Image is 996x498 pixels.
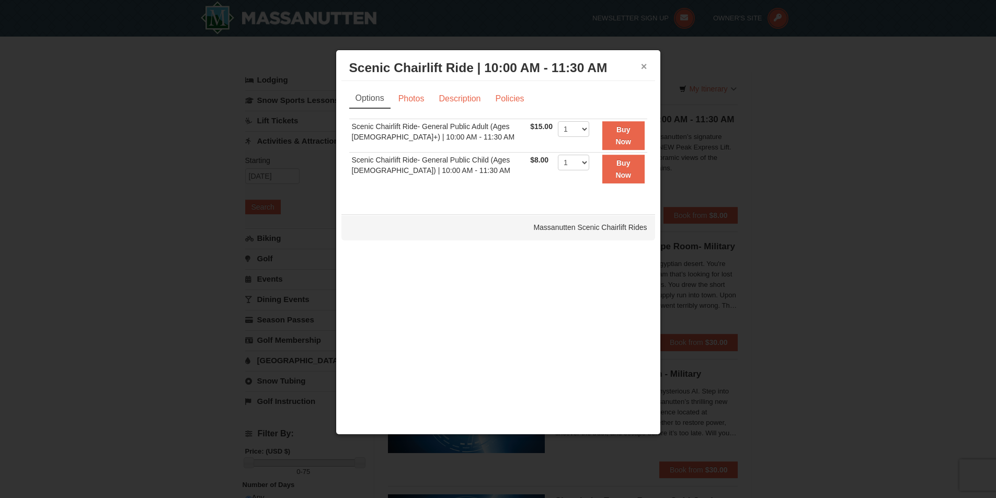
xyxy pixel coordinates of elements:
span: $15.00 [530,122,553,131]
h3: Scenic Chairlift Ride | 10:00 AM - 11:30 AM [349,60,647,76]
td: Scenic Chairlift Ride- General Public Adult (Ages [DEMOGRAPHIC_DATA]+) | 10:00 AM - 11:30 AM [349,119,528,153]
strong: Buy Now [615,159,631,179]
button: Buy Now [602,121,645,150]
strong: Buy Now [615,125,631,145]
span: $8.00 [530,156,548,164]
a: Description [432,89,487,109]
a: Options [349,89,391,109]
div: Massanutten Scenic Chairlift Rides [341,214,655,240]
button: Buy Now [602,155,645,183]
a: Policies [488,89,531,109]
td: Scenic Chairlift Ride- General Public Child (Ages [DEMOGRAPHIC_DATA]) | 10:00 AM - 11:30 AM [349,153,528,186]
button: × [641,61,647,72]
a: Photos [392,89,431,109]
